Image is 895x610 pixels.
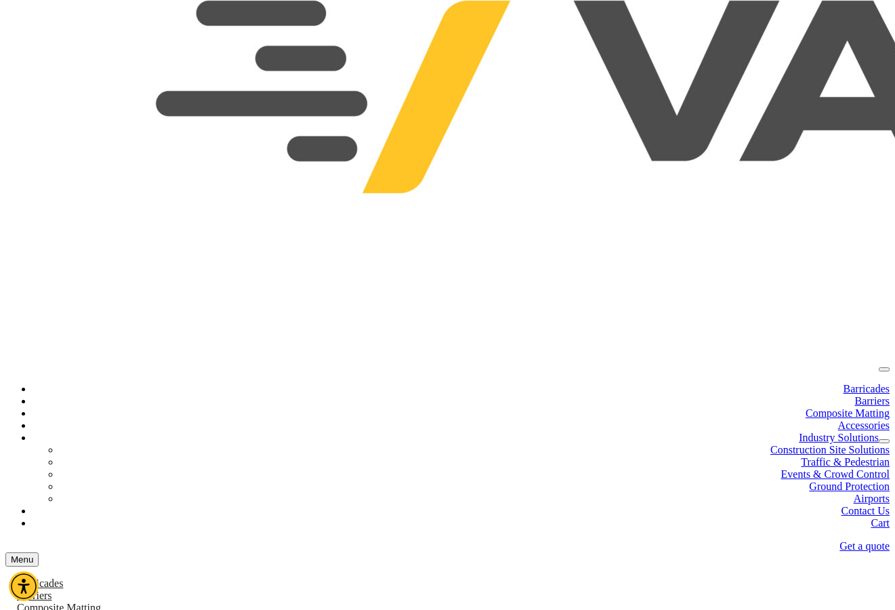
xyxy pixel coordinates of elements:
[781,468,890,480] a: Events & Crowd Control
[809,481,890,492] a: Ground Protection
[854,493,890,504] a: Airports
[799,432,879,443] a: Industry Solutions
[9,571,39,601] div: Accessibility Menu
[806,407,890,419] a: Composite Matting
[801,456,890,468] a: Traffic & Pedestrian
[879,439,890,443] button: dropdown toggle
[844,383,890,394] a: Barricades
[854,395,890,407] a: Barriers
[770,444,890,455] a: Construction Site Solutions
[11,554,33,565] span: Menu
[871,517,890,529] a: Cart
[879,367,890,371] button: menu toggle
[5,552,39,567] button: menu toggle
[839,540,890,552] a: Get a quote
[838,420,890,431] a: Accessories
[841,505,890,516] a: Contact Us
